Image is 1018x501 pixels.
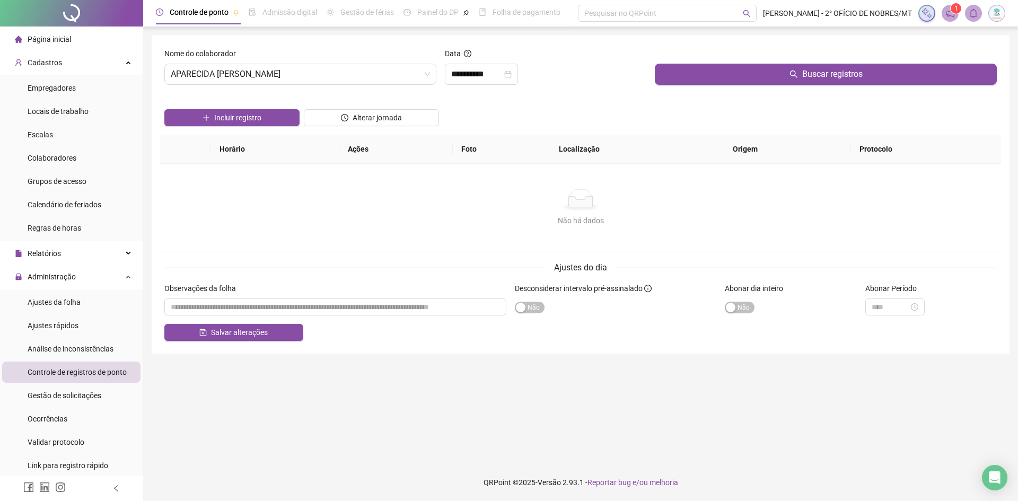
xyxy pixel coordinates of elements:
[156,8,163,16] span: clock-circle
[28,35,71,43] span: Página inicial
[28,461,108,470] span: Link para registro rápido
[214,112,261,124] span: Incluir registro
[28,58,62,67] span: Cadastros
[463,10,469,16] span: pushpin
[143,464,1018,501] footer: QRPoint © 2025 - 2.93.1 -
[170,8,229,16] span: Controle de ponto
[763,7,912,19] span: [PERSON_NAME] - 2° OFÍCIO DE NOBRES/MT
[969,8,978,18] span: bell
[743,10,751,17] span: search
[538,478,561,487] span: Versão
[262,8,317,16] span: Admissão digital
[28,177,86,186] span: Grupos de acesso
[28,368,127,376] span: Controle de registros de ponto
[28,273,76,281] span: Administração
[464,50,471,57] span: question-circle
[954,5,958,12] span: 1
[28,107,89,116] span: Locais de trabalho
[515,284,643,293] span: Desconsiderar intervalo pré-assinalado
[28,130,53,139] span: Escalas
[789,70,798,78] span: search
[851,135,1001,164] th: Protocolo
[865,283,924,294] label: Abonar Período
[164,109,300,126] button: Incluir registro
[39,482,50,493] span: linkedin
[28,154,76,162] span: Colaboradores
[233,10,239,16] span: pushpin
[164,283,243,294] label: Observações da folha
[724,135,850,164] th: Origem
[304,115,439,123] a: Alterar jornada
[403,8,411,16] span: dashboard
[479,8,486,16] span: book
[28,298,81,306] span: Ajustes da folha
[644,285,652,292] span: info-circle
[921,7,933,19] img: sparkle-icon.fc2bf0ac1784a2077858766a79e2daf3.svg
[989,5,1005,21] img: 33613
[28,84,76,92] span: Empregadores
[339,135,453,164] th: Ações
[28,438,84,446] span: Validar protocolo
[23,482,34,493] span: facebook
[28,200,101,209] span: Calendário de feriados
[341,114,348,121] span: clock-circle
[304,109,439,126] button: Alterar jornada
[550,135,725,164] th: Localização
[417,8,459,16] span: Painel do DP
[112,485,120,492] span: left
[211,135,339,164] th: Horário
[28,249,61,258] span: Relatórios
[15,59,22,66] span: user-add
[453,135,550,164] th: Foto
[587,478,678,487] span: Reportar bug e/ou melhoria
[15,273,22,280] span: lock
[445,49,461,58] span: Data
[340,8,394,16] span: Gestão de férias
[171,64,430,84] span: APARECIDA BENEDITA DOS SANTOS
[28,391,101,400] span: Gestão de solicitações
[493,8,560,16] span: Folha de pagamento
[249,8,256,16] span: file-done
[15,36,22,43] span: home
[802,68,863,81] span: Buscar registros
[55,482,66,493] span: instagram
[211,327,268,338] span: Salvar alterações
[982,465,1007,490] div: Open Intercom Messenger
[164,48,243,59] label: Nome do colaborador
[164,324,303,341] button: Salvar alterações
[945,8,955,18] span: notification
[554,262,607,273] span: Ajustes do dia
[327,8,334,16] span: sun
[655,64,997,85] button: Buscar registros
[28,321,78,330] span: Ajustes rápidos
[173,215,988,226] div: Não há dados
[353,112,402,124] span: Alterar jornada
[951,3,961,14] sup: 1
[15,250,22,257] span: file
[203,114,210,121] span: plus
[28,415,67,423] span: Ocorrências
[28,224,81,232] span: Regras de horas
[199,329,207,336] span: save
[725,283,790,294] label: Abonar dia inteiro
[28,345,113,353] span: Análise de inconsistências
